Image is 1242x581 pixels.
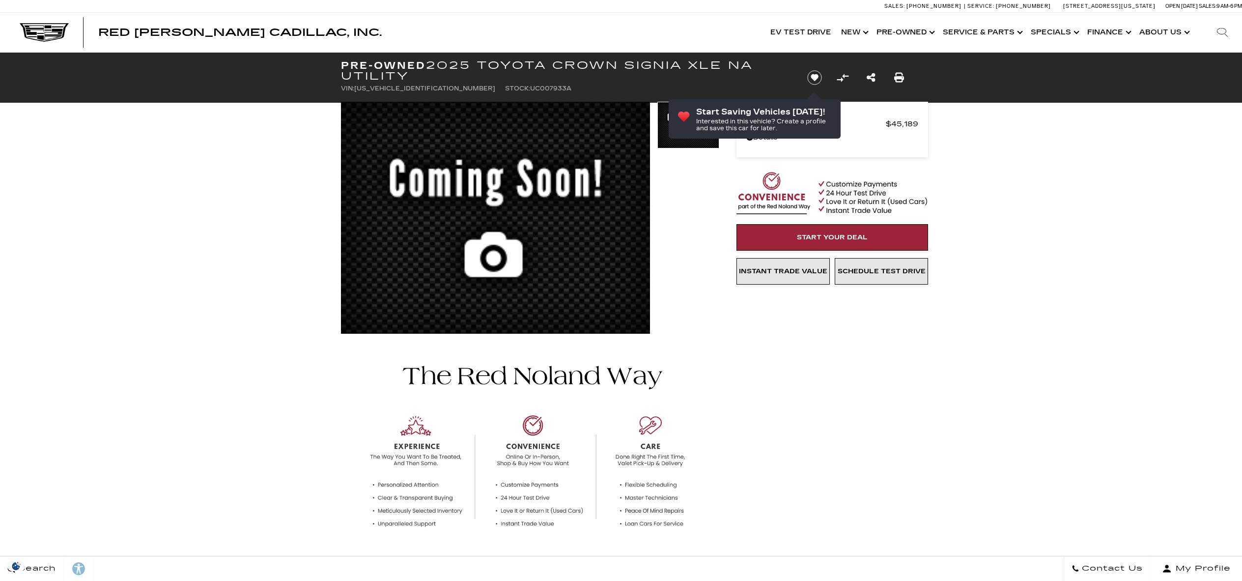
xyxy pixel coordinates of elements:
a: EV Test Drive [765,13,836,52]
a: Red [PERSON_NAME] Cadillac, Inc. [98,28,382,37]
span: VIN: [341,85,354,92]
button: Compare vehicle [835,70,850,85]
span: My Profile [1172,562,1231,576]
span: [PHONE_NUMBER] [906,3,961,9]
a: Instant Trade Value [736,258,830,285]
h1: 2025 Toyota Crown Signia XLE NA Utility [341,60,790,82]
span: Stock: [505,85,530,92]
span: Service: [967,3,994,9]
span: Schedule Test Drive [838,267,926,275]
span: Red [PERSON_NAME] Cadillac, Inc. [98,27,382,38]
span: Red Noland Price [746,117,886,131]
span: Start Your Deal [797,233,868,241]
a: Finance [1082,13,1134,52]
a: Specials [1026,13,1082,52]
a: Contact Us [1064,556,1151,581]
a: Schedule Test Drive [835,258,928,285]
a: About Us [1134,13,1193,52]
span: Search [15,562,56,576]
a: Details [746,131,918,145]
a: [STREET_ADDRESS][US_STATE] [1063,3,1156,9]
a: New [836,13,872,52]
span: Sales: [1199,3,1216,9]
a: Service: [PHONE_NUMBER] [964,3,1053,9]
span: Contact Us [1079,562,1143,576]
span: Sales: [884,3,905,9]
span: [PHONE_NUMBER] [996,3,1051,9]
a: Print this Pre-Owned 2025 Toyota Crown Signia XLE NA Utility [894,71,904,85]
a: Pre-Owned [872,13,938,52]
button: Open user profile menu [1151,556,1242,581]
img: Cadillac Dark Logo with Cadillac White Text [20,23,69,42]
a: Start Your Deal [736,224,928,251]
section: Click to Open Cookie Consent Modal [5,561,28,571]
span: Instant Trade Value [739,267,827,275]
a: Service & Parts [938,13,1026,52]
a: Share this Pre-Owned 2025 Toyota Crown Signia XLE NA Utility [867,71,875,85]
span: UC007933A [530,85,571,92]
span: $45,189 [886,117,918,131]
a: Sales: [PHONE_NUMBER] [884,3,964,9]
img: Used 2025 White Toyota XLE image 1 [341,102,650,340]
span: [US_VEHICLE_IDENTIFICATION_NUMBER] [354,85,495,92]
img: Used 2025 White Toyota XLE image 1 [657,102,719,149]
a: Red Noland Price $45,189 [746,117,918,131]
span: Open [DATE] [1165,3,1198,9]
img: Opt-Out Icon [5,561,28,571]
span: 9 AM-6 PM [1216,3,1242,9]
button: Save vehicle [804,70,825,86]
strong: Pre-Owned [341,59,426,71]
